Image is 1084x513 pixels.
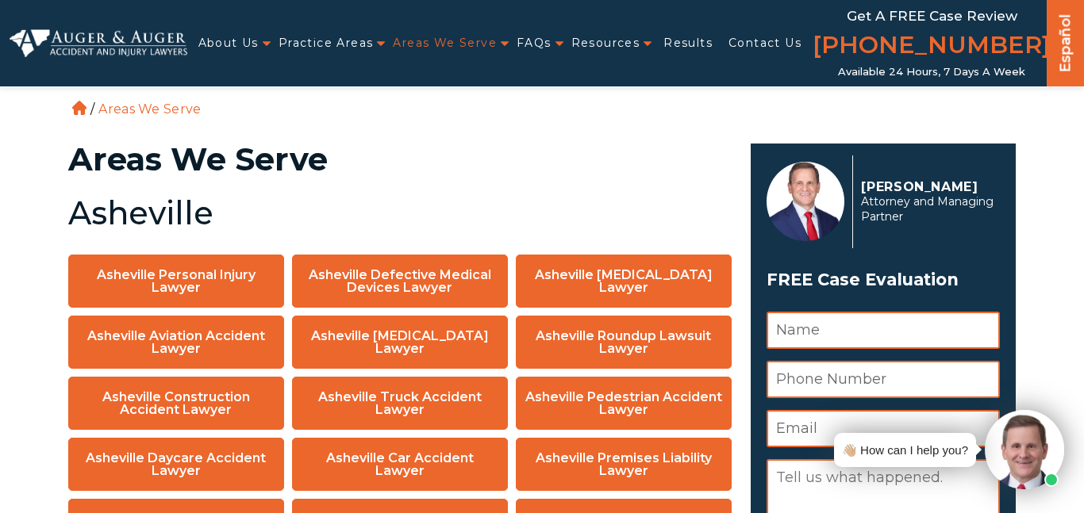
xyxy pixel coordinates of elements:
[516,377,732,430] a: Asheville Pedestrian Accident Lawyer
[279,27,374,59] a: Practice Areas
[861,179,1000,194] p: [PERSON_NAME]
[393,27,497,59] a: Areas We Serve
[68,255,284,308] a: Asheville Personal Injury Lawyer
[516,438,732,491] a: Asheville Premises Liability Lawyer
[516,316,732,369] a: Asheville Roundup Lawsuit Lawyer
[68,377,284,430] a: Asheville Construction Accident Lawyer
[842,439,968,461] div: 👋🏼 How can I help you?
[767,361,1000,398] input: Phone Number
[517,27,552,59] a: FAQs
[767,162,845,241] img: Herbert Auger
[72,101,86,115] a: Home
[68,316,284,369] a: Asheville Aviation Accident Lawyer
[838,66,1025,78] span: Available 24 Hours, 7 Days a Week
[198,27,259,59] a: About Us
[663,27,713,59] a: Results
[813,28,1051,66] a: [PHONE_NUMBER]
[767,410,1000,447] input: Email
[767,312,1000,349] input: Name
[68,196,732,231] h2: Asheville
[292,255,508,308] a: Asheville Defective Medical Devices Lawyer
[516,255,732,308] a: Asheville [MEDICAL_DATA] Lawyer
[10,29,187,56] img: Auger & Auger Accident and Injury Lawyers Logo
[985,410,1064,489] img: Intaker widget Avatar
[68,438,284,491] a: Asheville Daycare Accident Lawyer
[571,27,640,59] a: Resources
[292,377,508,430] a: Asheville Truck Accident Lawyer
[292,316,508,369] a: Asheville [MEDICAL_DATA] Lawyer
[728,27,801,59] a: Contact Us
[861,194,1000,224] span: Attorney and Managing Partner
[292,438,508,491] a: Asheville Car Accident Lawyer
[68,144,732,175] h1: Areas We Serve
[94,101,205,117] li: Areas We Serve
[847,8,1017,24] span: Get a FREE Case Review
[767,265,1000,295] span: FREE Case Evaluation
